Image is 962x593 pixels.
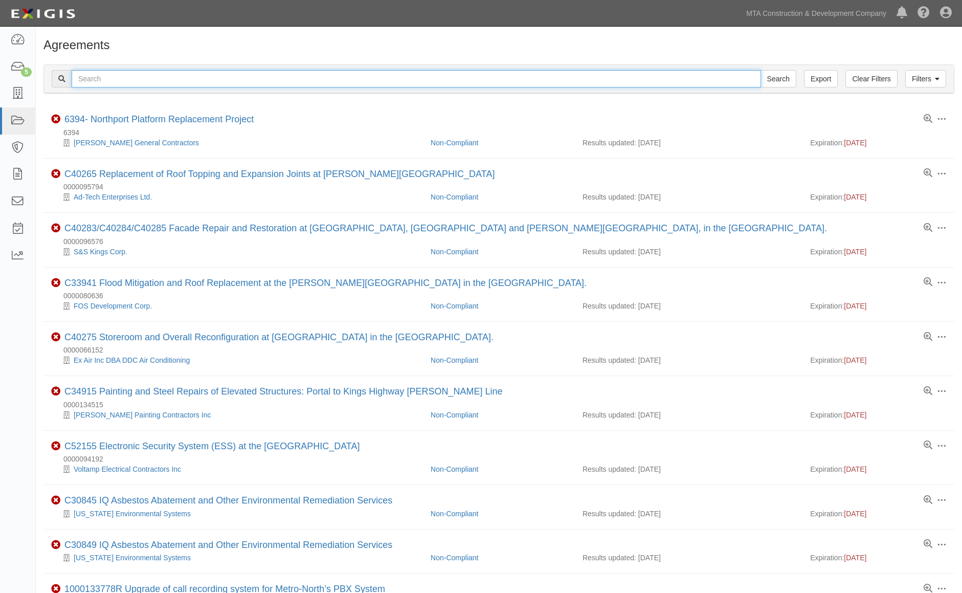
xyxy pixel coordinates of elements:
[918,7,930,19] i: Help Center - Complianz
[64,169,495,179] a: C40265 Replacement of Roof Topping and Expansion Joints at [PERSON_NAME][GEOGRAPHIC_DATA]
[431,554,478,562] a: Non-Compliant
[810,192,947,202] div: Expiration:
[810,553,947,563] div: Expiration:
[64,223,827,233] a: C40283/C40284/C40285 Facade Repair and Restoration at [GEOGRAPHIC_DATA], [GEOGRAPHIC_DATA] and [P...
[924,387,932,396] a: View results summary
[810,410,947,420] div: Expiration:
[844,554,866,562] span: [DATE]
[64,114,254,125] div: 6394- Northport Platform Replacement Project
[51,127,954,138] div: 6394
[43,38,954,52] h1: Agreements
[74,465,181,473] a: Voltamp Electrical Contractors Inc
[844,411,866,419] span: [DATE]
[51,291,954,301] div: 0000080636
[845,70,897,87] a: Clear Filters
[51,236,954,247] div: 0000096576
[924,278,932,287] a: View results summary
[844,193,866,201] span: [DATE]
[51,278,60,288] i: Non-Compliant
[74,554,191,562] a: [US_STATE] Environmental Systems
[64,223,827,234] div: C40283/C40284/C40285 Facade Repair and Restoration at JFK, LaGuardia and Baisley Park Bus Depot, ...
[583,301,795,311] div: Results updated: [DATE]
[51,169,60,179] i: Non-Compliant
[64,495,392,507] div: C30845 IQ Asbestos Abatement and Other Environmental Remediation Services
[51,553,423,563] div: New York Environmental Systems
[64,441,360,451] a: C52155 Electronic Security System (ESS) at the [GEOGRAPHIC_DATA]
[431,193,478,201] a: Non-Compliant
[74,411,211,419] a: [PERSON_NAME] Painting Contractors Inc
[51,442,60,451] i: Non-Compliant
[431,248,478,256] a: Non-Compliant
[810,138,947,148] div: Expiration:
[51,464,423,474] div: Voltamp Electrical Contractors Inc
[64,332,494,342] a: C40275 Storeroom and Overall Reconfiguration at [GEOGRAPHIC_DATA] in the [GEOGRAPHIC_DATA].
[64,441,360,452] div: C52155 Electronic Security System (ESS) at the West 4th Street Subway Station
[74,356,190,364] a: Ex Air Inc DBA DDC Air Conditioning
[583,464,795,474] div: Results updated: [DATE]
[64,495,392,506] a: C30845 IQ Asbestos Abatement and Other Environmental Remediation Services
[583,192,795,202] div: Results updated: [DATE]
[810,301,947,311] div: Expiration:
[583,138,795,148] div: Results updated: [DATE]
[64,540,392,550] a: C30849 IQ Asbestos Abatement and Other Environmental Remediation Services
[64,278,587,288] a: C33941 Flood Mitigation and Roof Replacement at the [PERSON_NAME][GEOGRAPHIC_DATA] in the [GEOGRA...
[21,68,32,77] div: 5
[924,441,932,450] a: View results summary
[74,510,191,518] a: [US_STATE] Environmental Systems
[51,138,423,148] div: LoSardo General Contractors
[51,345,954,355] div: 0000066152
[810,509,947,519] div: Expiration:
[51,182,954,192] div: 0000095794
[51,301,423,311] div: FOS Development Corp.
[51,355,423,365] div: Ex Air Inc DBA DDC Air Conditioning
[64,332,494,343] div: C40275 Storeroom and Overall Reconfiguration at LaGuardia Bus Depot in the Queens.
[924,496,932,505] a: View results summary
[810,247,947,257] div: Expiration:
[431,302,478,310] a: Non-Compliant
[924,224,932,233] a: View results summary
[51,224,60,233] i: Non-Compliant
[8,5,78,23] img: Logo
[924,169,932,178] a: View results summary
[583,355,795,365] div: Results updated: [DATE]
[583,410,795,420] div: Results updated: [DATE]
[51,496,60,505] i: Non-Compliant
[844,356,866,364] span: [DATE]
[72,70,761,87] input: Search
[844,465,866,473] span: [DATE]
[431,139,478,147] a: Non-Compliant
[844,302,866,310] span: [DATE]
[583,509,795,519] div: Results updated: [DATE]
[844,510,866,518] span: [DATE]
[64,278,587,289] div: C33941 Flood Mitigation and Roof Replacement at the Tiffany Central Warehouse in the Borough of T...
[924,540,932,549] a: View results summary
[431,465,478,473] a: Non-Compliant
[51,410,423,420] div: Ahern Painting Contractors Inc
[844,139,866,147] span: [DATE]
[583,247,795,257] div: Results updated: [DATE]
[583,553,795,563] div: Results updated: [DATE]
[51,192,423,202] div: Ad-Tech Enterprises Ltd.
[74,302,152,310] a: FOS Development Corp.
[64,386,502,397] a: C34915 Painting and Steel Repairs of Elevated Structures: Portal to Kings Highway [PERSON_NAME] Line
[810,355,947,365] div: Expiration:
[64,114,254,124] a: 6394- Northport Platform Replacement Project
[74,139,199,147] a: [PERSON_NAME] General Contractors
[760,70,796,87] input: Search
[431,356,478,364] a: Non-Compliant
[804,70,838,87] a: Export
[905,70,946,87] a: Filters
[64,169,495,180] div: C40265 Replacement of Roof Topping and Expansion Joints at MJ Quill Bus Depot
[74,248,127,256] a: S&S Kings Corp.
[431,510,478,518] a: Non-Compliant
[924,115,932,124] a: View results summary
[51,509,423,519] div: New York Environmental Systems
[51,400,954,410] div: 0000134515
[51,540,60,550] i: Non-Compliant
[64,540,392,551] div: C30849 IQ Asbestos Abatement and Other Environmental Remediation Services
[51,247,423,257] div: S&S Kings Corp.
[64,386,502,398] div: C34915 Painting and Steel Repairs of Elevated Structures: Portal to Kings Highway Culver Line
[924,333,932,342] a: View results summary
[431,411,478,419] a: Non-Compliant
[51,454,954,464] div: 0000094192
